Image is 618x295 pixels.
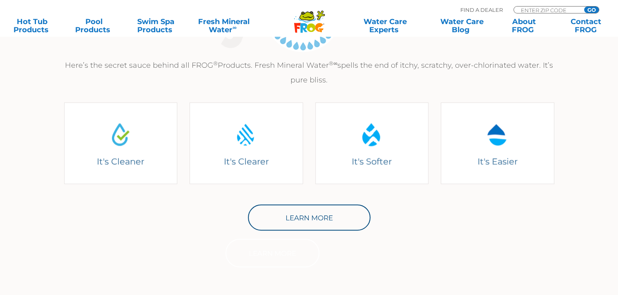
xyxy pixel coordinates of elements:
p: Here’s the secret sauce behind all FROG Products. Fresh Mineral Water spells the end of itchy, sc... [58,58,560,87]
h4: It's Easier [447,156,548,167]
a: Hot TubProducts [8,18,56,34]
img: Water Drop Icon [357,120,387,150]
a: Water CareExperts [346,18,424,34]
img: Water Drop Icon [231,120,261,150]
input: GO [584,7,599,13]
img: Water Drop Icon [482,120,513,150]
p: Find A Dealer [460,6,503,13]
a: Fresh MineralWater∞ [194,18,254,34]
a: Water CareBlog [438,18,486,34]
sup: ® [213,60,218,67]
sup: ∞ [232,24,236,31]
h4: It's Clearer [196,156,297,167]
a: AboutFROG [500,18,548,34]
a: ContactFROG [562,18,610,34]
sup: ®∞ [329,60,337,67]
a: Learn More [248,204,370,231]
h4: It's Cleaner [70,156,171,167]
a: PoolProducts [70,18,118,34]
input: Zip Code Form [520,7,575,13]
h4: It's Softer [321,156,422,167]
img: Water Drop Icon [105,120,136,150]
a: Learn More [225,239,319,267]
a: Swim SpaProducts [132,18,180,34]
